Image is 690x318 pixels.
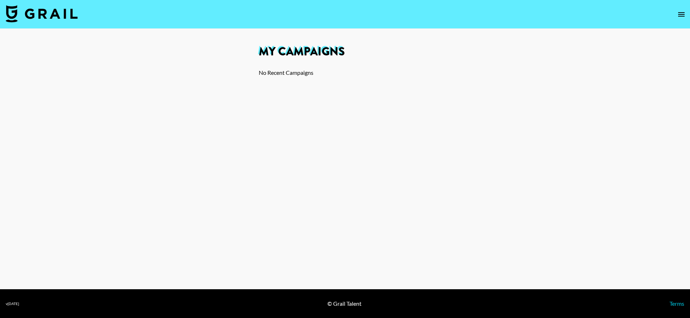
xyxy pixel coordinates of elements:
div: v [DATE] [6,301,19,306]
h1: My Campaigns [259,46,431,58]
div: No Recent Campaigns [259,69,431,76]
button: open drawer [674,7,689,22]
img: Grail Talent [6,5,78,22]
div: © Grail Talent [327,300,362,307]
iframe: Drift Widget Chat Controller [654,282,681,309]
